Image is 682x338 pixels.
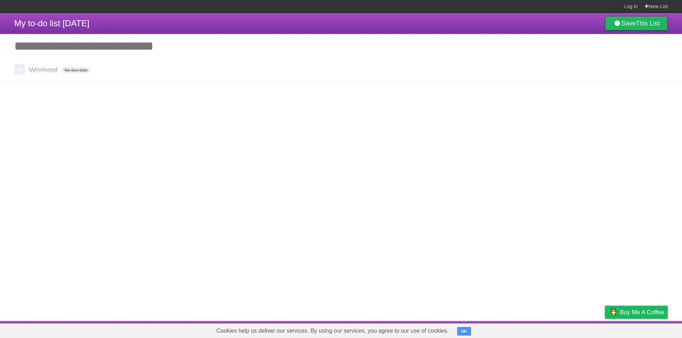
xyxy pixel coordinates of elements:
[457,327,471,336] button: OK
[636,20,660,27] b: This List
[209,324,456,338] span: Cookies help us deliver our services. By using our services, you agree to our use of cookies.
[62,67,91,73] span: No due date
[14,18,90,28] span: My to-do list [DATE]
[534,323,563,336] a: Developers
[572,323,587,336] a: Terms
[605,16,668,31] a: SaveThis List
[608,306,618,318] img: Buy me a coffee
[510,323,525,336] a: About
[14,64,25,74] label: Done
[623,323,668,336] a: Suggest a feature
[29,65,60,74] span: Workout
[596,323,614,336] a: Privacy
[605,306,668,319] a: Buy me a coffee
[620,306,664,318] span: Buy me a coffee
